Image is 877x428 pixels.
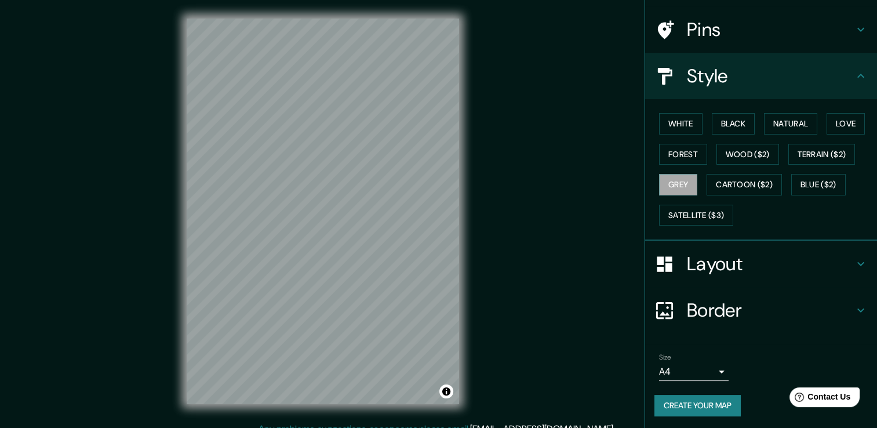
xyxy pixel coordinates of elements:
[716,144,779,165] button: Wood ($2)
[712,113,755,135] button: Black
[687,299,854,322] h4: Border
[827,113,865,135] button: Love
[659,362,729,381] div: A4
[659,113,703,135] button: White
[645,287,877,333] div: Border
[687,64,854,88] h4: Style
[791,174,846,195] button: Blue ($2)
[654,395,741,416] button: Create your map
[707,174,782,195] button: Cartoon ($2)
[645,241,877,287] div: Layout
[788,144,856,165] button: Terrain ($2)
[764,113,817,135] button: Natural
[645,6,877,53] div: Pins
[187,19,459,404] canvas: Map
[659,353,671,362] label: Size
[439,385,453,398] button: Toggle attribution
[774,383,864,415] iframe: Help widget launcher
[659,205,733,226] button: Satellite ($3)
[659,174,697,195] button: Grey
[659,144,707,165] button: Forest
[687,252,854,275] h4: Layout
[687,18,854,41] h4: Pins
[645,53,877,99] div: Style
